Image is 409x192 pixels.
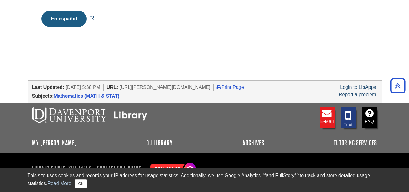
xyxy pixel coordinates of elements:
a: E-mail [320,107,335,128]
a: Back to Top [388,82,407,90]
button: En español [41,11,87,27]
a: FAQ [362,107,377,128]
span: Last Updated: [32,85,64,90]
i: Print Page [217,85,221,89]
a: Print Page [217,85,244,90]
a: Contact DU Library [95,163,144,173]
a: Link opens in new window [40,16,96,21]
a: Text [341,107,356,128]
span: [URL][PERSON_NAME][DOMAIN_NAME] [120,85,211,90]
a: DU Library [146,139,173,147]
sup: TM [295,172,300,176]
a: Report a problem [339,92,376,97]
span: URL: [107,85,118,90]
img: Follow Us! Instagram [147,160,197,178]
div: This site uses cookies and records your IP address for usage statistics. Additionally, we use Goo... [28,172,382,188]
span: [DATE] 5:38 PM [66,85,100,90]
a: Mathematics (MATH & STAT) [54,93,120,99]
a: Library Guides: Site Index [32,163,94,173]
a: Archives [242,139,264,147]
img: DU Libraries [32,107,147,123]
a: Tutoring Services [334,139,377,147]
a: My [PERSON_NAME] [32,139,77,147]
a: Login to LibApps [340,85,376,90]
button: Close [75,179,87,188]
span: Subjects: [32,93,54,99]
sup: TM [261,172,266,176]
a: Read More [47,181,71,186]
